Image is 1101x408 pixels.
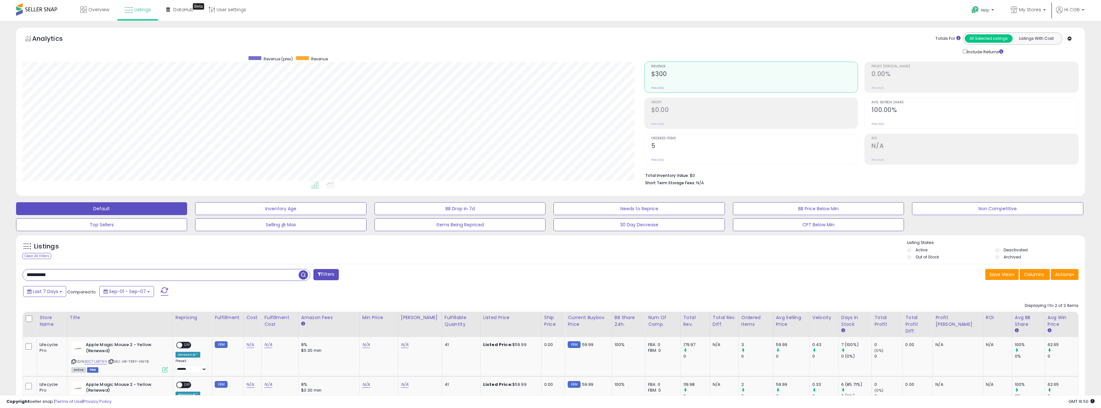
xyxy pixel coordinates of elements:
label: Archived [1004,254,1021,260]
div: Current Buybox Price [568,314,609,328]
div: Min Price [362,314,395,321]
div: 0 [741,353,773,359]
h5: Analytics [32,34,75,45]
button: Save View [985,269,1019,280]
span: Sep-01 - Sep-07 [109,288,146,295]
div: 0 [741,393,773,399]
small: Prev: N/A [871,158,884,162]
div: Cost [247,314,259,321]
a: Terms of Use [55,398,82,404]
div: BB Share 24h. [615,314,643,328]
button: Last 7 Days [23,286,66,297]
div: 0.00 [905,342,928,348]
div: Fulfillment [215,314,241,321]
a: Privacy Policy [83,398,112,404]
div: 7 (100%) [841,342,872,348]
div: Clear All Filters [23,253,51,259]
p: Listing States: [907,240,1085,246]
small: FBM [215,381,227,388]
h2: $300 [651,70,858,79]
b: Apple Magic Mouse 2 - Yellow (Renewed) [86,382,164,395]
div: Lifecycle Pro [40,342,62,353]
small: Prev: N/A [651,122,664,126]
span: Ordered Items [651,137,858,140]
small: Prev: N/A [871,86,884,90]
a: N/A [264,381,272,388]
small: (0%) [874,388,883,393]
small: Avg BB Share. [1015,328,1019,334]
div: N/A [713,382,734,387]
span: OFF [182,382,193,387]
small: (0%) [874,348,883,353]
div: Total Profit [874,314,900,328]
button: Items Being Repriced [375,218,546,231]
div: 59.99 [776,382,809,387]
div: 0 (0%) [841,393,872,399]
div: 41 [445,342,475,348]
div: Include Returns [958,48,1011,55]
div: $59.99 [483,342,537,348]
span: Listings [134,6,151,13]
div: 179.97 [683,342,710,348]
a: N/A [247,342,254,348]
div: 62.65 [1048,382,1078,387]
button: Non Competitive [912,202,1083,215]
small: Amazon Fees. [301,321,305,327]
img: 21+OyXVgloL._SL40_.jpg [71,382,84,395]
div: Amazon AI * [176,392,201,397]
span: Hi CGB [1064,6,1080,13]
div: 0 [874,342,902,348]
span: Revenue (prev) [264,56,293,62]
h5: Listings [34,242,59,251]
div: Ordered Items [741,314,771,328]
div: Title [70,314,170,321]
div: 100% [615,342,640,348]
span: N/A [696,180,704,186]
div: $0.30 min [301,348,355,353]
span: Profit [PERSON_NAME] [871,65,1078,68]
span: | SKU: HR-TKRY-HNYB [108,359,149,364]
button: BB Price Below Min [733,202,904,215]
div: Repricing [176,314,209,321]
div: 6 (85.71%) [841,382,872,387]
div: FBM: 0 [648,348,676,353]
div: Preset: [176,359,207,373]
div: 119.98 [683,382,710,387]
button: Selling @ Max [195,218,366,231]
div: N/A [713,342,734,348]
div: N/A [935,382,978,387]
div: Tooltip anchor [193,3,204,10]
div: N/A [935,342,978,348]
div: 0.00 [544,382,560,387]
div: 0.00 [905,382,928,387]
a: N/A [264,342,272,348]
span: Columns [1024,271,1044,278]
li: $0 [645,171,1074,179]
b: Apple Magic Mouse 2 - Yellow (Renewed) [86,342,164,355]
div: Fulfillable Quantity [445,314,478,328]
label: Active [916,247,927,253]
span: All listings currently available for purchase on Amazon [71,367,86,373]
div: 0 [1048,353,1078,359]
button: Listings With Cost [1012,34,1060,43]
button: Default [16,202,187,215]
h2: N/A [871,142,1078,151]
div: 100% [1015,382,1045,387]
div: Ship Price [544,314,562,328]
button: Filters [313,269,338,280]
div: Days In Stock [841,314,869,328]
div: Fulfillment Cost [264,314,295,328]
div: 0 [1048,393,1078,399]
div: 0 [812,393,838,399]
button: Top Sellers [16,218,187,231]
div: $0.30 min [301,387,355,393]
a: N/A [401,342,409,348]
small: FBM [568,341,580,348]
div: $59.99 [483,382,537,387]
img: 21+OyXVgloL._SL40_.jpg [71,342,84,355]
div: 62.65 [1048,342,1078,348]
div: 3 [741,342,773,348]
div: Total Profit Diff. [905,314,930,334]
div: 0 [776,353,809,359]
small: Prev: N/A [651,158,664,162]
